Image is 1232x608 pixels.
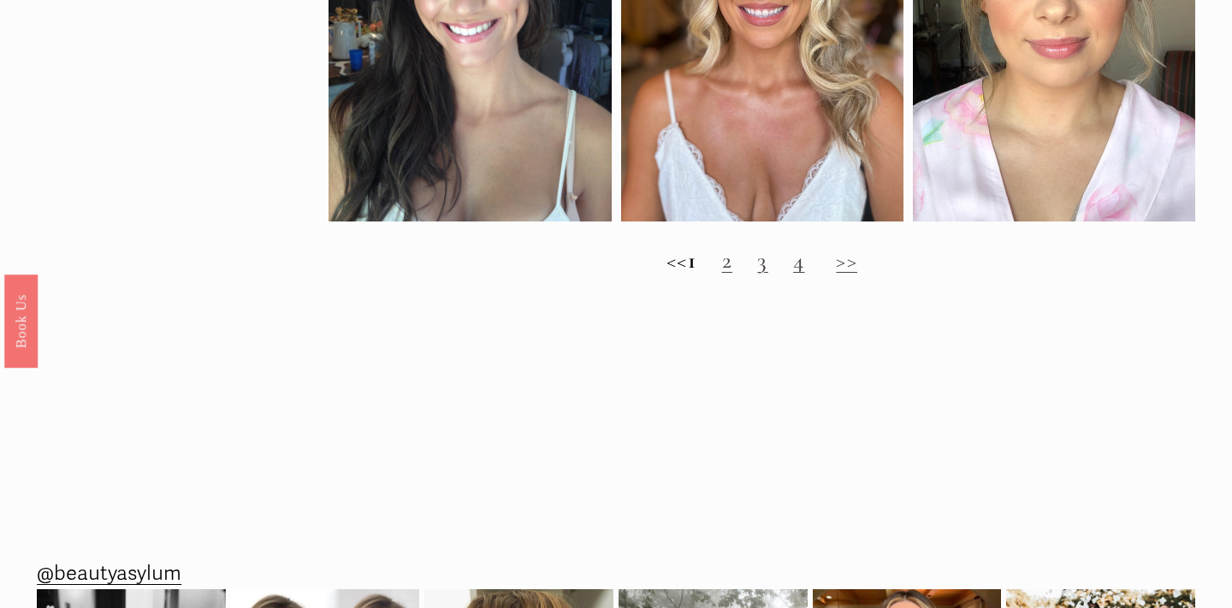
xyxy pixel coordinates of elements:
a: 3 [757,246,767,274]
h2: << [329,247,1194,274]
a: >> [836,246,857,274]
a: 4 [793,246,804,274]
strong: 1 [688,246,696,274]
a: Book Us [4,274,38,367]
a: 2 [722,246,732,274]
a: @beautyasylum [37,555,181,592]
